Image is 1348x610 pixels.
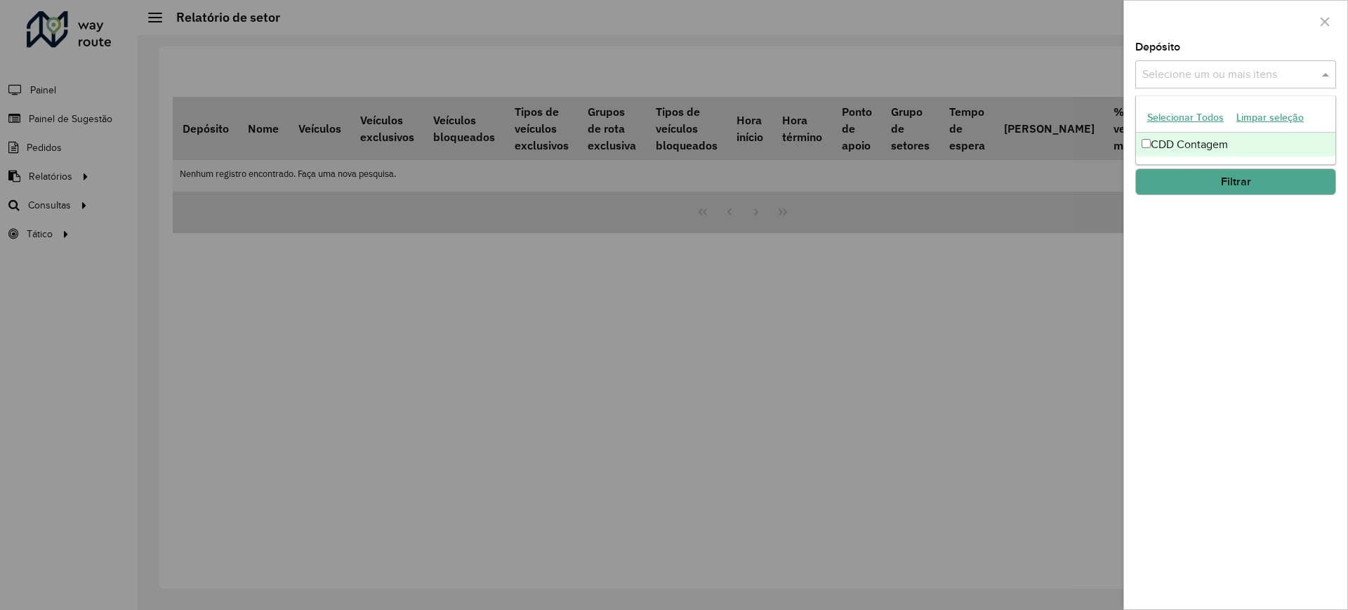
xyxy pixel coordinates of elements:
[1141,107,1230,128] button: Selecionar Todos
[1230,107,1310,128] button: Limpar seleção
[1135,39,1180,55] label: Depósito
[1135,95,1336,165] ng-dropdown-panel: Options list
[1135,168,1336,195] button: Filtrar
[1136,133,1335,157] div: CDD Contagem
